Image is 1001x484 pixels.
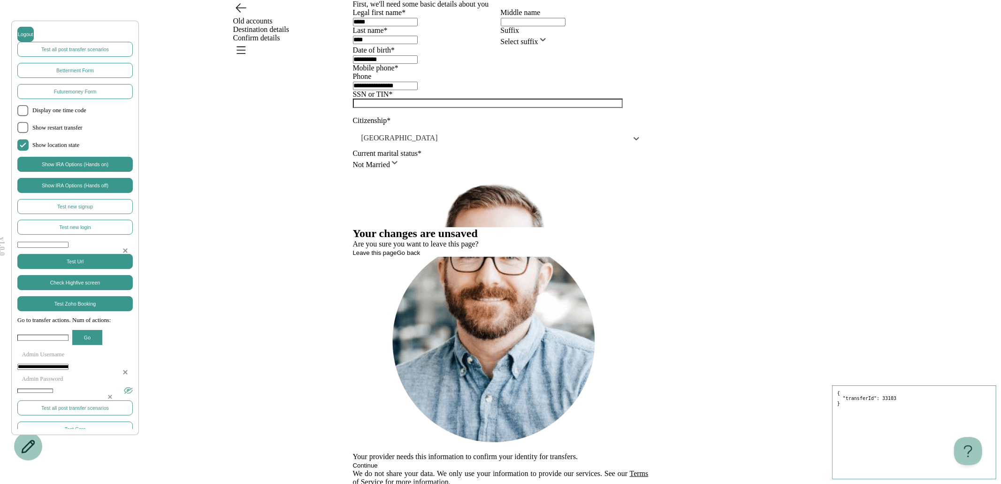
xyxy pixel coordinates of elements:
[397,249,420,256] button: Go back
[353,249,397,256] button: Leave this page
[353,227,649,240] h2: Your changes are unsaved
[353,240,649,248] div: Are you sure you want to leave this page?
[954,437,982,465] iframe: Toggle Customer Support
